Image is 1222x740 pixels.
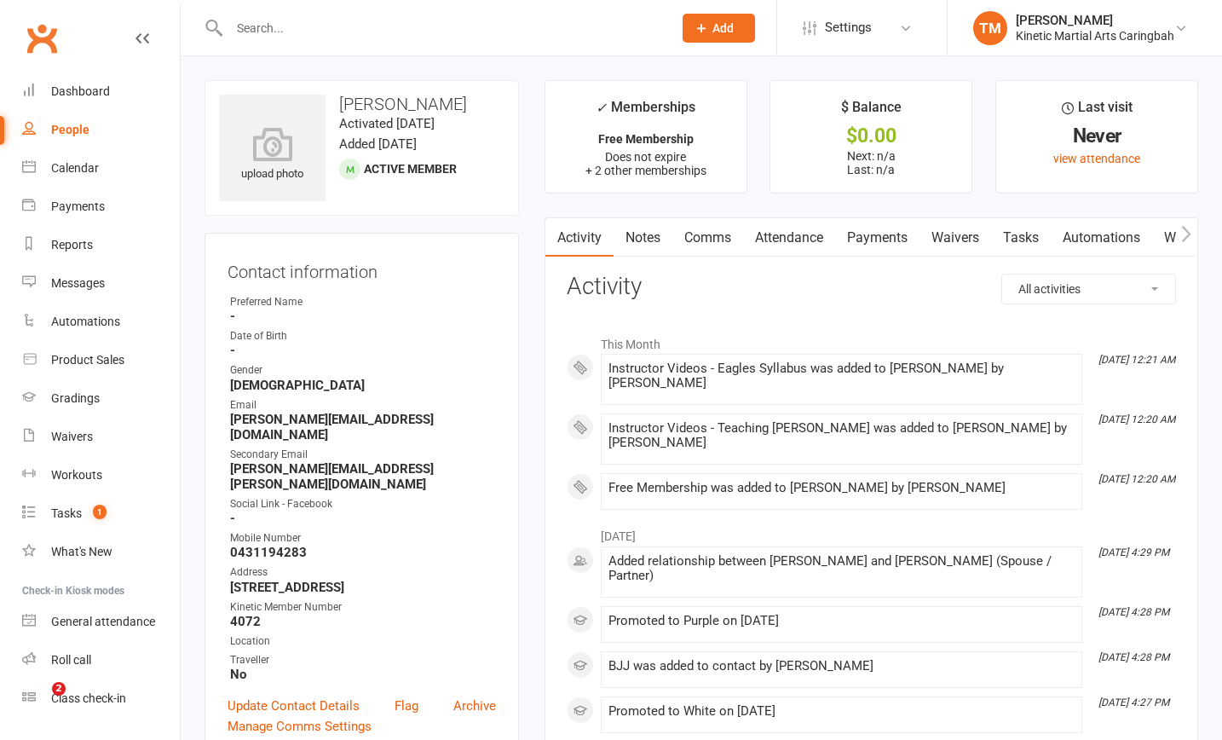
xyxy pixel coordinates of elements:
[230,511,496,526] strong: -
[453,696,496,716] a: Archive
[51,123,89,136] div: People
[230,599,496,616] div: Kinetic Member Number
[786,127,956,145] div: $0.00
[93,505,107,519] span: 1
[51,315,120,328] div: Automations
[596,100,607,116] i: ✓
[22,303,180,341] a: Automations
[51,506,82,520] div: Tasks
[22,679,180,718] a: Class kiosk mode
[230,447,496,463] div: Secondary Email
[1098,473,1175,485] i: [DATE] 12:20 AM
[22,603,180,641] a: General attendance kiosk mode
[1051,218,1152,257] a: Automations
[835,218,919,257] a: Payments
[230,362,496,379] div: Gender
[608,361,1075,390] div: Instructor Videos - Eagles Syllabus was added to [PERSON_NAME] by [PERSON_NAME]
[596,96,695,128] div: Memberships
[230,545,496,560] strong: 0431194283
[51,391,100,405] div: Gradings
[230,564,496,581] div: Address
[614,218,672,257] a: Notes
[51,691,126,705] div: Class check-in
[230,461,496,492] strong: [PERSON_NAME][EMAIL_ADDRESS][PERSON_NAME][DOMAIN_NAME]
[228,716,372,737] a: Manage Comms Settings
[230,309,496,324] strong: -
[743,218,835,257] a: Attendance
[230,378,496,393] strong: [DEMOGRAPHIC_DATA]
[22,533,180,571] a: What's New
[230,343,496,358] strong: -
[973,11,1007,45] div: TM
[712,21,734,35] span: Add
[1053,152,1140,165] a: view attendance
[608,614,1075,628] div: Promoted to Purple on [DATE]
[22,494,180,533] a: Tasks 1
[51,84,110,98] div: Dashboard
[230,412,496,442] strong: [PERSON_NAME][EMAIL_ADDRESS][DOMAIN_NAME]
[825,9,872,47] span: Settings
[230,294,496,310] div: Preferred Name
[22,149,180,188] a: Calendar
[608,421,1075,450] div: Instructor Videos - Teaching [PERSON_NAME] was added to [PERSON_NAME] by [PERSON_NAME]
[51,545,112,558] div: What's New
[22,456,180,494] a: Workouts
[567,518,1176,546] li: [DATE]
[608,554,1075,583] div: Added relationship between [PERSON_NAME] and [PERSON_NAME] (Spouse / Partner)
[22,111,180,149] a: People
[230,667,496,682] strong: No
[51,238,93,251] div: Reports
[230,530,496,546] div: Mobile Number
[545,218,614,257] a: Activity
[230,652,496,668] div: Traveller
[230,614,496,629] strong: 4072
[230,580,496,595] strong: [STREET_ADDRESS]
[52,682,66,696] span: 2
[22,188,180,226] a: Payments
[51,353,124,367] div: Product Sales
[230,496,496,512] div: Social Link - Facebook
[364,162,457,176] span: Active member
[585,164,706,177] span: + 2 other memberships
[395,696,418,716] a: Flag
[51,276,105,290] div: Messages
[22,341,180,379] a: Product Sales
[22,72,180,111] a: Dashboard
[1098,413,1175,425] i: [DATE] 12:20 AM
[219,127,326,183] div: upload photo
[1062,96,1133,127] div: Last visit
[841,96,902,127] div: $ Balance
[22,641,180,679] a: Roll call
[51,430,93,443] div: Waivers
[1012,127,1182,145] div: Never
[1098,651,1169,663] i: [DATE] 4:28 PM
[605,150,686,164] span: Does not expire
[230,328,496,344] div: Date of Birth
[51,615,155,628] div: General attendance
[51,653,91,667] div: Roll call
[608,481,1075,495] div: Free Membership was added to [PERSON_NAME] by [PERSON_NAME]
[22,379,180,418] a: Gradings
[51,161,99,175] div: Calendar
[228,696,360,716] a: Update Contact Details
[1016,13,1174,28] div: [PERSON_NAME]
[219,95,504,113] h3: [PERSON_NAME]
[1098,546,1169,558] i: [DATE] 4:29 PM
[672,218,743,257] a: Comms
[608,659,1075,674] div: BJJ was added to contact by [PERSON_NAME]
[991,218,1051,257] a: Tasks
[230,633,496,650] div: Location
[228,256,496,281] h3: Contact information
[1098,606,1169,618] i: [DATE] 4:28 PM
[567,327,1176,354] li: This Month
[17,682,58,723] iframe: Intercom live chat
[339,136,417,152] time: Added [DATE]
[224,16,660,40] input: Search...
[51,199,105,213] div: Payments
[51,468,102,482] div: Workouts
[598,132,694,146] strong: Free Membership
[919,218,991,257] a: Waivers
[339,116,435,131] time: Activated [DATE]
[1098,354,1175,366] i: [DATE] 12:21 AM
[22,418,180,456] a: Waivers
